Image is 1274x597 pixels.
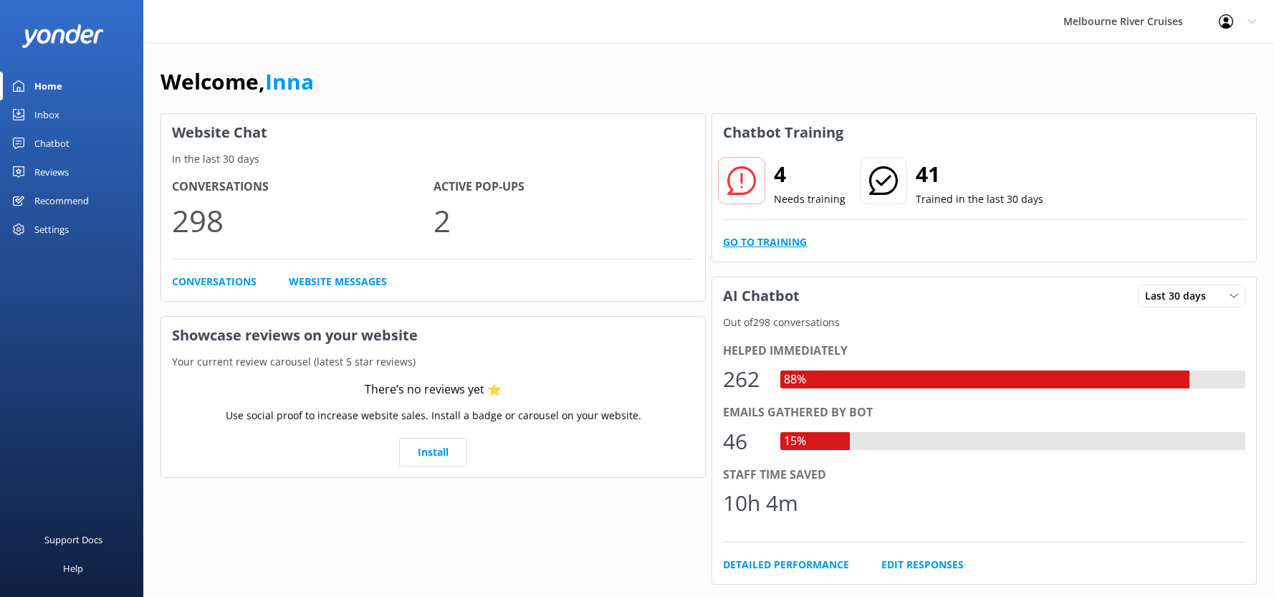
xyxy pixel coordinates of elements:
[774,157,846,191] h2: 4
[712,315,1256,330] p: Out of 298 conversations
[723,234,807,250] a: Go to Training
[723,486,798,520] div: 10h 4m
[723,557,849,573] a: Detailed Performance
[34,158,69,186] div: Reviews
[34,186,89,215] div: Recommend
[172,274,257,290] a: Conversations
[712,277,810,315] h3: AI Chatbot
[916,191,1043,207] p: Trained in the last 30 days
[44,525,102,554] div: Support Docs
[161,317,705,354] h3: Showcase reviews on your website
[21,24,104,48] img: yonder-white-logo.png
[723,403,1245,422] div: Emails gathered by bot
[723,424,766,459] div: 46
[34,129,70,158] div: Chatbot
[161,114,705,151] h3: Website Chat
[172,178,434,196] h4: Conversations
[34,72,62,100] div: Home
[172,196,434,244] p: 298
[881,557,964,573] a: Edit Responses
[774,191,846,207] p: Needs training
[289,274,387,290] a: Website Messages
[34,215,69,244] div: Settings
[1145,288,1215,304] span: Last 30 days
[723,466,1245,484] div: Staff time saved
[399,438,467,467] a: Install
[34,100,59,129] div: Inbox
[712,114,854,151] h3: Chatbot Training
[723,362,766,396] div: 262
[365,381,502,399] div: There’s no reviews yet ⭐
[723,342,1245,360] div: Helped immediately
[63,554,83,583] div: Help
[780,371,810,389] div: 88%
[780,432,810,451] div: 15%
[434,178,695,196] h4: Active Pop-ups
[265,67,314,96] a: Inna
[161,151,705,167] p: In the last 30 days
[226,408,641,424] p: Use social proof to increase website sales. Install a badge or carousel on your website.
[161,65,314,99] h1: Welcome,
[161,354,705,370] p: Your current review carousel (latest 5 star reviews)
[916,157,1043,191] h2: 41
[434,196,695,244] p: 2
